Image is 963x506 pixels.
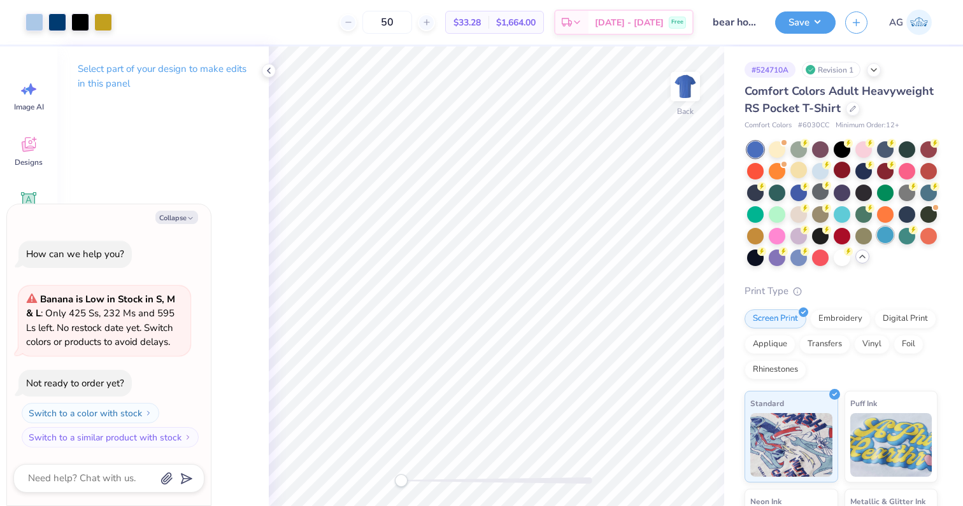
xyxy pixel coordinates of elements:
div: How can we help you? [26,248,124,260]
img: Standard [750,413,832,477]
img: Switch to a similar product with stock [184,433,192,441]
span: Free [671,18,683,27]
span: Comfort Colors [745,120,792,131]
img: Puff Ink [850,413,932,477]
span: $33.28 [453,16,481,29]
div: Accessibility label [395,474,408,487]
span: Puff Ink [850,397,877,410]
img: Switch to a color with stock [145,409,152,417]
span: [DATE] - [DATE] [595,16,664,29]
div: Back [677,106,694,117]
span: AG [889,15,903,30]
span: Image AI [14,102,44,112]
span: Designs [15,157,43,167]
button: Switch to a similar product with stock [22,427,199,447]
div: Foil [894,335,924,354]
span: Standard [750,397,784,410]
span: Minimum Order: 12 + [836,120,899,131]
div: Screen Print [745,309,806,328]
span: Comfort Colors Adult Heavyweight RS Pocket T-Shirt [745,83,934,116]
div: Embroidery [810,309,871,328]
div: # 524710A [745,62,795,78]
div: Applique [745,335,795,354]
input: – – [362,11,412,34]
a: AG [883,10,938,35]
span: $1,664.00 [496,16,536,29]
button: Switch to a color with stock [22,403,159,423]
input: Untitled Design [703,10,766,35]
div: Vinyl [854,335,890,354]
button: Collapse [155,211,198,224]
div: Rhinestones [745,360,806,379]
span: # 6030CC [798,120,829,131]
strong: Banana is Low in Stock in S, M & L [26,293,175,320]
div: Not ready to order yet? [26,377,124,390]
div: Digital Print [874,309,936,328]
span: : Only 425 Ss, 232 Ms and 595 Ls left. No restock date yet. Switch colors or products to avoid de... [26,293,175,349]
img: Ana Gonzalez [906,10,932,35]
div: Print Type [745,284,938,299]
p: Select part of your design to make edits in this panel [78,62,248,91]
button: Save [775,11,836,34]
div: Revision 1 [802,62,860,78]
img: Back [673,74,698,99]
div: Transfers [799,335,850,354]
